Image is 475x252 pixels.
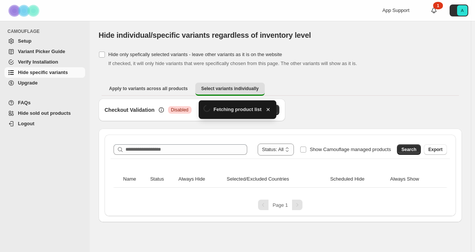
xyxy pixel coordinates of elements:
img: Camouflage [6,0,43,21]
span: If checked, it will only hide variants that were specifically chosen from this page. The other va... [108,61,357,66]
a: Hide sold out products [4,108,85,119]
span: Hide specific variants [18,70,68,75]
th: Scheduled Hide [328,171,388,188]
span: Export [428,147,443,153]
button: Select variants individually [195,83,265,96]
span: Setup [18,38,31,44]
span: Logout [18,121,34,126]
span: Verify Installation [18,59,58,65]
a: Setup [4,36,85,46]
span: Select variants individually [201,86,259,92]
a: Logout [4,119,85,129]
span: Page 1 [273,202,288,208]
span: Upgrade [18,80,38,86]
th: Selected/Excluded Countries [224,171,328,188]
a: Upgrade [4,78,85,88]
h3: Checkout Validation [105,106,155,114]
span: App Support [382,7,409,13]
div: Select variants individually [99,99,462,222]
span: Search [401,147,416,153]
span: Show Camouflage managed products [310,147,391,152]
th: Always Show [388,171,440,188]
span: Variant Picker Guide [18,49,65,54]
a: 1 [430,7,438,14]
a: Hide specific variants [4,67,85,78]
button: Avatar with initials A [450,4,468,16]
th: Always Hide [176,171,224,188]
a: Variant Picker Guide [4,46,85,57]
th: Status [148,171,176,188]
span: Disabled [171,107,189,113]
span: Avatar with initials A [457,5,468,16]
button: Export [424,144,447,155]
div: 1 [433,2,443,9]
a: FAQs [4,98,85,108]
text: A [461,8,464,13]
span: Hide sold out products [18,110,71,116]
a: Verify Installation [4,57,85,67]
span: Hide only spefically selected variants - leave other variants as it is on the website [108,52,282,57]
span: Apply to variants across all products [109,86,188,92]
nav: Pagination [111,200,450,210]
span: CAMOUFLAGE [7,28,86,34]
button: Search [397,144,421,155]
th: Name [121,171,148,188]
span: Hide individual/specific variants regardless of inventory level [99,31,311,39]
span: FAQs [18,100,31,105]
span: Fetching product list [214,106,262,113]
button: Apply to variants across all products [103,83,194,95]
